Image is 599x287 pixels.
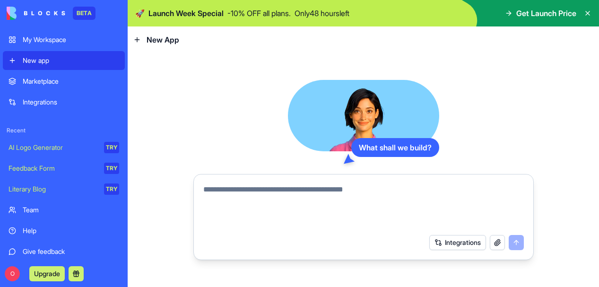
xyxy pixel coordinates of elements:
a: My Workspace [3,30,125,49]
div: Literary Blog [9,184,97,194]
button: Integrations [429,235,486,250]
p: - 10 % OFF all plans. [227,8,291,19]
a: Marketplace [3,72,125,91]
div: TRY [104,142,119,153]
span: Launch Week Special [148,8,224,19]
a: AI Logo GeneratorTRY [3,138,125,157]
span: 🚀 [135,8,145,19]
div: TRY [104,183,119,195]
p: Only 48 hours left [295,8,349,19]
div: My Workspace [23,35,119,44]
div: AI Logo Generator [9,143,97,152]
a: Upgrade [29,269,65,278]
div: Give feedback [23,247,119,256]
a: Feedback FormTRY [3,159,125,178]
button: Upgrade [29,266,65,281]
a: Give feedback [3,242,125,261]
span: Get Launch Price [516,8,576,19]
div: BETA [73,7,95,20]
a: Integrations [3,93,125,112]
div: Feedback Form [9,164,97,173]
div: Marketplace [23,77,119,86]
a: Team [3,200,125,219]
img: logo [7,7,65,20]
div: Integrations [23,97,119,107]
span: Recent [3,127,125,134]
a: BETA [7,7,95,20]
span: O [5,266,20,281]
a: New app [3,51,125,70]
div: Help [23,226,119,235]
div: New app [23,56,119,65]
span: New App [147,34,179,45]
a: Literary BlogTRY [3,180,125,199]
a: Help [3,221,125,240]
div: What shall we build? [351,138,439,157]
div: TRY [104,163,119,174]
div: Team [23,205,119,215]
